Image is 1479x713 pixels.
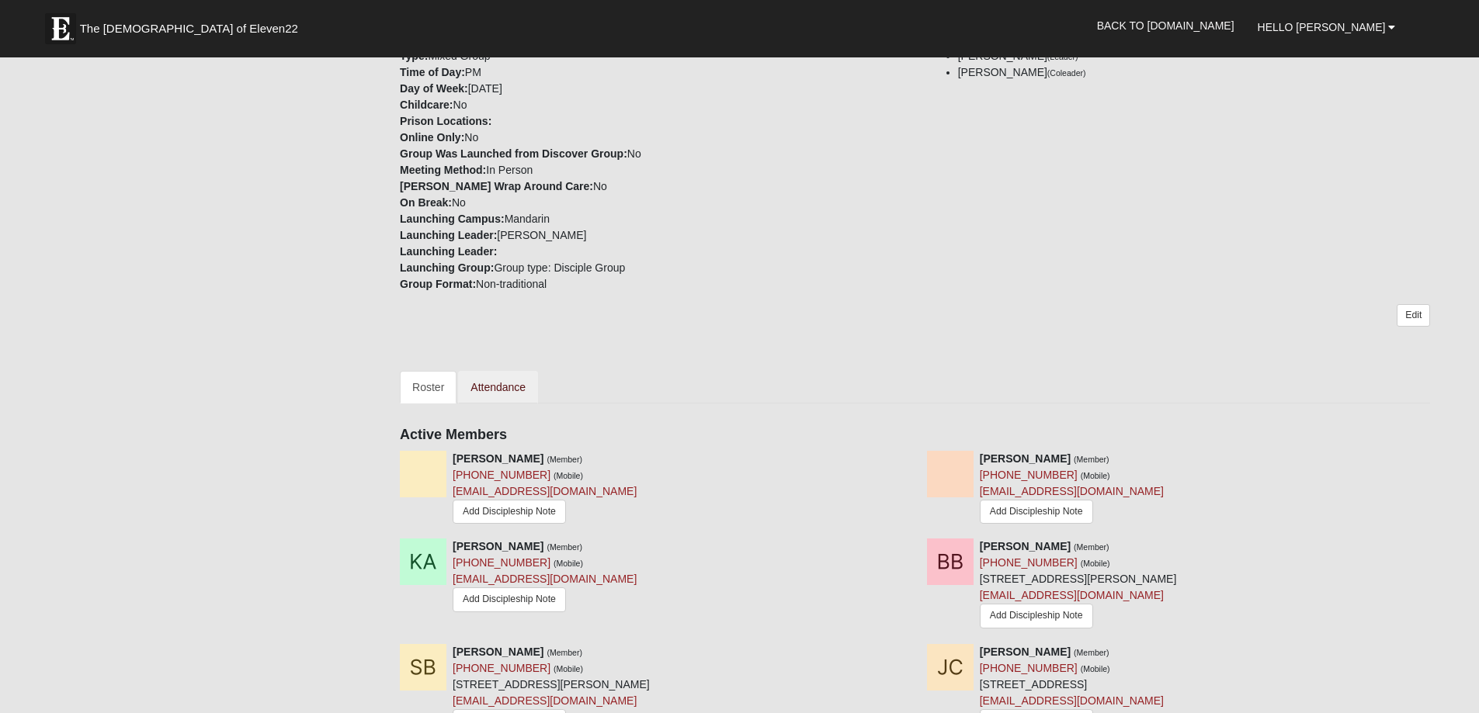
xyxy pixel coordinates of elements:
[1397,304,1430,327] a: Edit
[1074,542,1109,552] small: (Member)
[400,99,453,111] strong: Childcare:
[400,66,465,78] strong: Time of Day:
[400,180,593,192] strong: [PERSON_NAME] Wrap Around Care:
[980,485,1164,497] a: [EMAIL_ADDRESS][DOMAIN_NAME]
[958,64,1431,81] li: [PERSON_NAME]
[453,540,543,552] strong: [PERSON_NAME]
[980,589,1164,601] a: [EMAIL_ADDRESS][DOMAIN_NAME]
[400,427,1430,444] h4: Active Members
[980,662,1078,674] a: [PHONE_NUMBER]
[453,573,637,585] a: [EMAIL_ADDRESS][DOMAIN_NAME]
[400,261,494,274] strong: Launching Group:
[453,452,543,465] strong: [PERSON_NAME]
[400,213,505,225] strong: Launching Campus:
[980,646,1071,658] strong: [PERSON_NAME]
[400,147,627,160] strong: Group Was Launched from Discover Group:
[1074,455,1109,464] small: (Member)
[1047,68,1086,78] small: (Coleader)
[400,131,464,144] strong: Online Only:
[547,455,582,464] small: (Member)
[453,587,566,611] a: Add Discipleship Note
[80,21,298,36] span: The [DEMOGRAPHIC_DATA] of Eleven22
[1246,8,1408,47] a: Hello [PERSON_NAME]
[400,82,468,95] strong: Day of Week:
[1085,6,1246,45] a: Back to [DOMAIN_NAME]
[547,542,582,552] small: (Member)
[980,540,1071,552] strong: [PERSON_NAME]
[453,662,550,674] a: [PHONE_NUMBER]
[980,538,1177,632] div: [STREET_ADDRESS][PERSON_NAME]
[980,556,1078,569] a: [PHONE_NUMBER]
[453,469,550,481] a: [PHONE_NUMBER]
[37,5,348,44] a: The [DEMOGRAPHIC_DATA] of Eleven22
[400,196,452,209] strong: On Break:
[554,559,583,568] small: (Mobile)
[980,452,1071,465] strong: [PERSON_NAME]
[458,371,538,403] a: Attendance
[980,500,1093,524] a: Add Discipleship Note
[400,115,491,127] strong: Prison Locations:
[388,14,915,292] div: Mixed Group PM [DATE] No No No In Person No No Mandarin [PERSON_NAME] Group type: Disciple Group ...
[400,245,497,258] strong: Launching Leader:
[980,469,1078,481] a: [PHONE_NUMBER]
[980,604,1093,628] a: Add Discipleship Note
[1258,21,1386,33] span: Hello [PERSON_NAME]
[1081,471,1110,480] small: (Mobile)
[45,13,76,44] img: Eleven22 logo
[1074,648,1109,657] small: (Member)
[400,164,486,176] strong: Meeting Method:
[547,648,582,657] small: (Member)
[1081,664,1110,673] small: (Mobile)
[453,485,637,497] a: [EMAIL_ADDRESS][DOMAIN_NAME]
[1081,559,1110,568] small: (Mobile)
[400,229,497,241] strong: Launching Leader:
[453,646,543,658] strong: [PERSON_NAME]
[453,500,566,524] a: Add Discipleship Note
[554,664,583,673] small: (Mobile)
[554,471,583,480] small: (Mobile)
[453,556,550,569] a: [PHONE_NUMBER]
[400,371,457,403] a: Roster
[400,278,476,290] strong: Group Format:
